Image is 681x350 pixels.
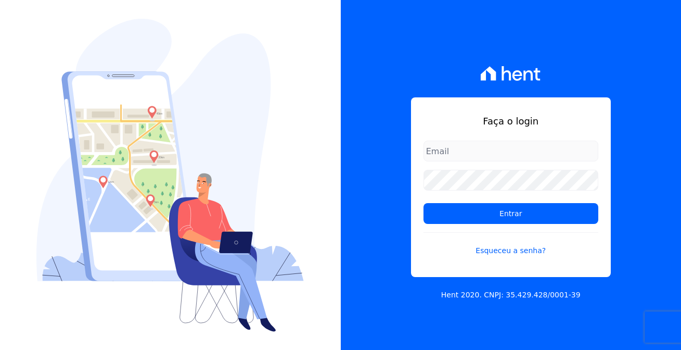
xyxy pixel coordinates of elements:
[423,203,598,224] input: Entrar
[423,114,598,128] h1: Faça o login
[423,141,598,161] input: Email
[441,290,581,301] p: Hent 2020. CNPJ: 35.429.428/0001-39
[36,19,304,332] img: Login
[423,232,598,256] a: Esqueceu a senha?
